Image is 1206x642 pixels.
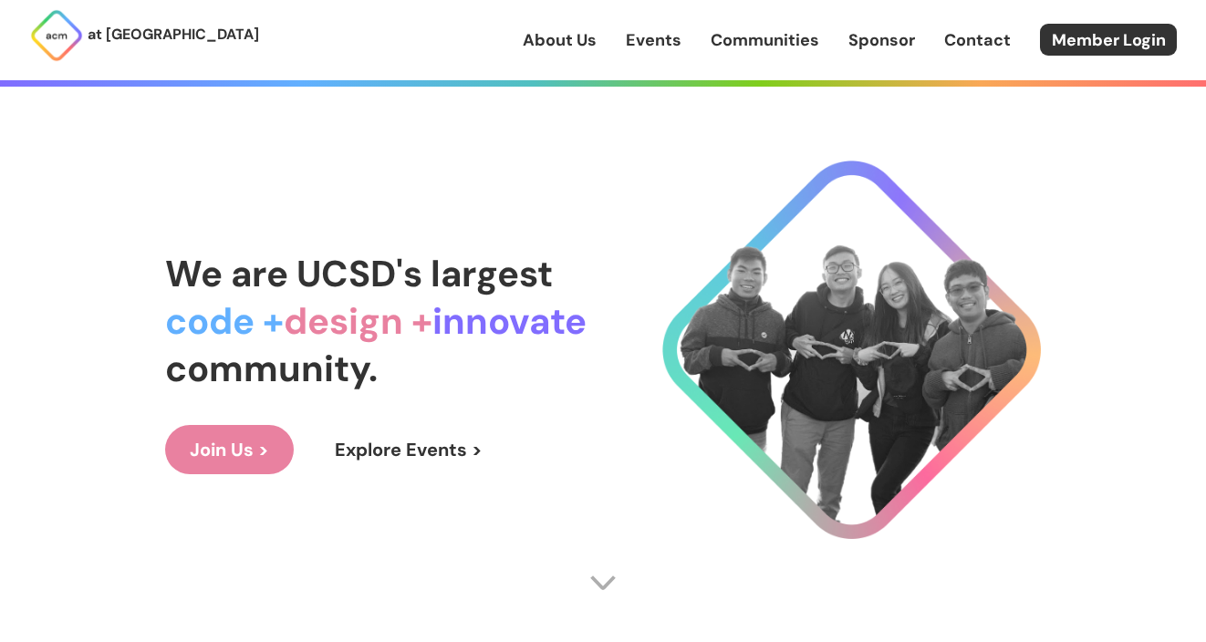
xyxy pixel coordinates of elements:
a: Sponsor [848,28,915,52]
img: ACM Logo [29,8,84,63]
span: code + [165,297,284,345]
a: Events [626,28,681,52]
a: Communities [711,28,819,52]
a: Contact [944,28,1011,52]
a: at [GEOGRAPHIC_DATA] [29,8,259,63]
a: Join Us > [165,425,294,474]
p: at [GEOGRAPHIC_DATA] [88,23,259,47]
a: Member Login [1040,24,1177,56]
a: Explore Events > [310,425,507,474]
span: innovate [432,297,587,345]
span: community. [165,345,378,392]
a: About Us [523,28,597,52]
span: design + [284,297,432,345]
span: We are UCSD's largest [165,250,553,297]
img: Scroll Arrow [589,569,617,596]
img: Cool Logo [662,160,1041,539]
